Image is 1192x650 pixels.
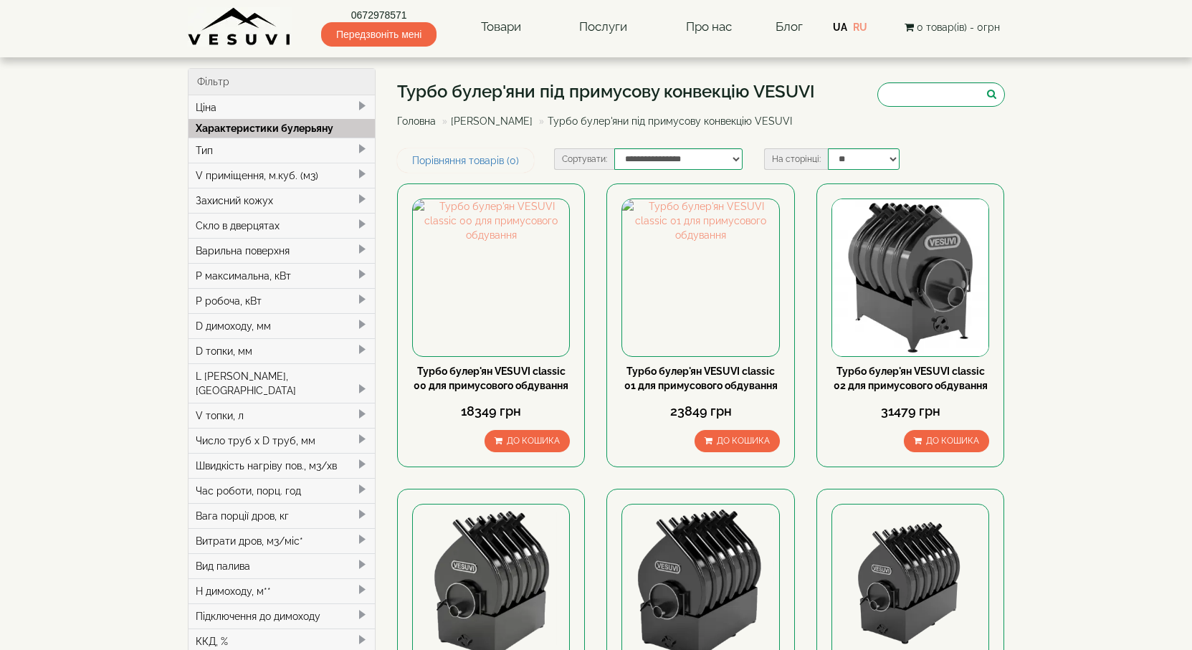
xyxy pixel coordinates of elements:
[717,436,770,446] span: До кошика
[189,313,376,338] div: D димоходу, мм
[412,402,570,421] div: 18349 грн
[624,365,778,391] a: Турбо булер'ян VESUVI classic 01 для примусового обдування
[189,528,376,553] div: Витрати дров, м3/міс*
[554,148,614,170] label: Сортувати:
[853,21,867,33] a: RU
[188,7,292,47] img: Завод VESUVI
[413,199,569,355] img: Турбо булер'ян VESUVI classic 00 для примусового обдування
[189,138,376,163] div: Тип
[321,8,437,22] a: 0672978571
[189,578,376,603] div: H димоходу, м**
[467,11,535,44] a: Товари
[565,11,642,44] a: Послуги
[189,163,376,188] div: V приміщення, м.куб. (м3)
[189,119,376,138] div: Характеристики булерьяну
[832,199,988,355] img: Турбо булер'ян VESUVI classic 02 для примусового обдування
[189,213,376,238] div: Скло в дверцятах
[189,428,376,453] div: Число труб x D труб, мм
[189,188,376,213] div: Захисний кожух
[621,402,779,421] div: 23849 грн
[397,82,815,101] h1: Турбо булер'яни під примусову конвекцію VESUVI
[622,199,778,355] img: Турбо булер'ян VESUVI classic 01 для примусового обдування
[926,436,979,446] span: До кошика
[672,11,746,44] a: Про нас
[189,453,376,478] div: Швидкість нагріву пов., м3/хв
[397,148,534,173] a: Порівняння товарів (0)
[695,430,780,452] button: До кошика
[485,430,570,452] button: До кошика
[917,21,1000,33] span: 0 товар(ів) - 0грн
[189,69,376,95] div: Фільтр
[189,603,376,629] div: Підключення до димоходу
[189,263,376,288] div: P максимальна, кВт
[189,288,376,313] div: P робоча, кВт
[535,114,792,128] li: Турбо булер'яни під примусову конвекцію VESUVI
[904,430,989,452] button: До кошика
[189,478,376,503] div: Час роботи, порц. год
[834,365,988,391] a: Турбо булер'ян VESUVI classic 02 для примусового обдування
[831,402,989,421] div: 31479 грн
[397,115,436,127] a: Головна
[776,19,803,34] a: Блог
[189,403,376,428] div: V топки, л
[764,148,828,170] label: На сторінці:
[189,363,376,403] div: L [PERSON_NAME], [GEOGRAPHIC_DATA]
[189,238,376,263] div: Варильна поверхня
[833,21,847,33] a: UA
[414,365,568,391] a: Турбо булер'ян VESUVI classic 00 для примусового обдування
[189,95,376,120] div: Ціна
[451,115,533,127] a: [PERSON_NAME]
[189,553,376,578] div: Вид палива
[189,503,376,528] div: Вага порції дров, кг
[321,22,437,47] span: Передзвоніть мені
[507,436,560,446] span: До кошика
[189,338,376,363] div: D топки, мм
[900,19,1004,35] button: 0 товар(ів) - 0грн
